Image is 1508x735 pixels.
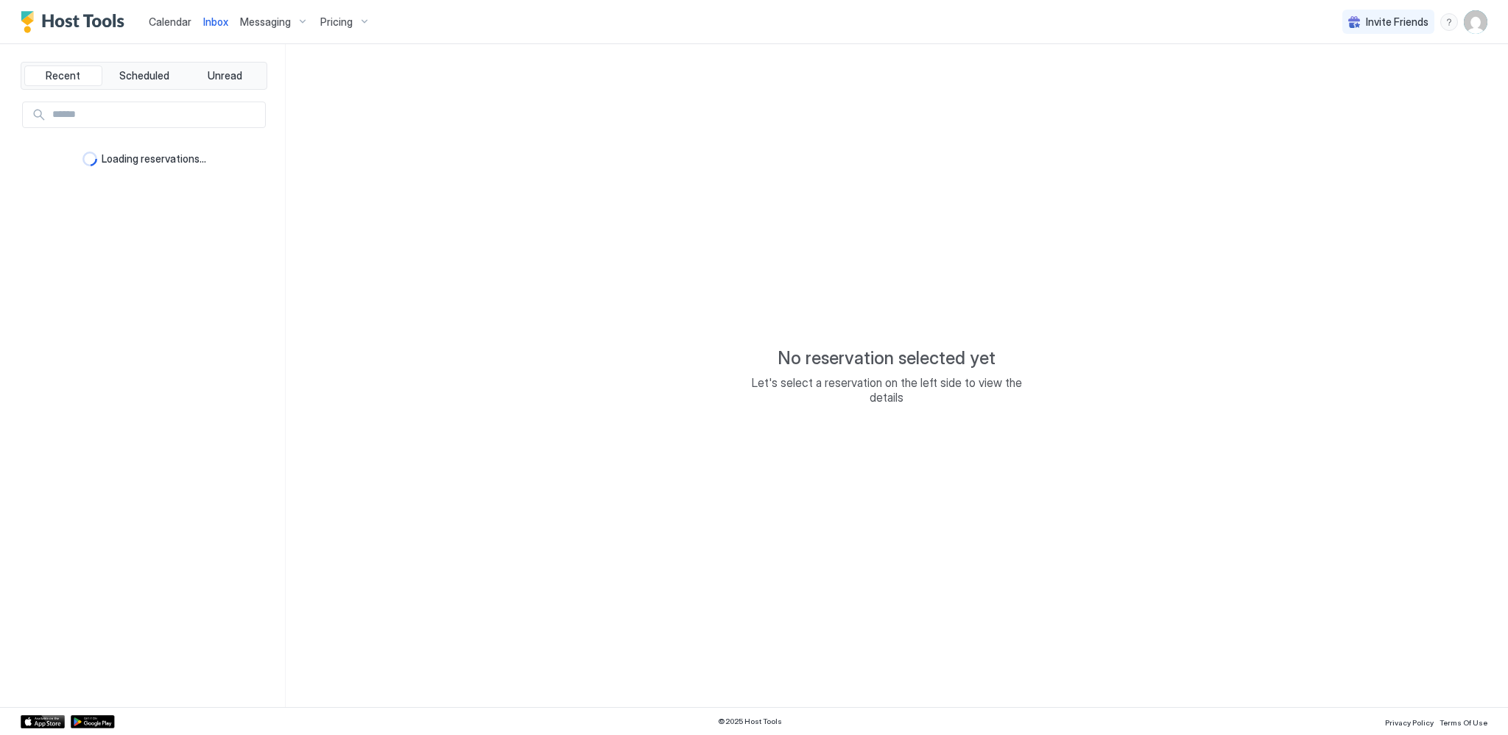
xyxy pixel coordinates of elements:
[71,715,115,728] a: Google Play Store
[1440,718,1487,727] span: Terms Of Use
[1464,10,1487,34] div: User profile
[739,375,1034,405] span: Let's select a reservation on the left side to view the details
[21,11,131,33] a: Host Tools Logo
[149,15,191,28] span: Calendar
[119,69,169,82] span: Scheduled
[240,15,291,29] span: Messaging
[1440,714,1487,729] a: Terms Of Use
[1366,15,1428,29] span: Invite Friends
[320,15,353,29] span: Pricing
[186,65,264,86] button: Unread
[21,62,267,90] div: tab-group
[102,152,206,166] span: Loading reservations...
[203,14,228,29] a: Inbox
[21,715,65,728] a: App Store
[1385,714,1434,729] a: Privacy Policy
[82,152,97,166] div: loading
[778,347,996,369] span: No reservation selected yet
[149,14,191,29] a: Calendar
[1440,13,1458,31] div: menu
[105,65,183,86] button: Scheduled
[46,102,265,127] input: Input Field
[203,15,228,28] span: Inbox
[46,69,80,82] span: Recent
[1385,718,1434,727] span: Privacy Policy
[208,69,242,82] span: Unread
[24,65,102,86] button: Recent
[718,717,782,726] span: © 2025 Host Tools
